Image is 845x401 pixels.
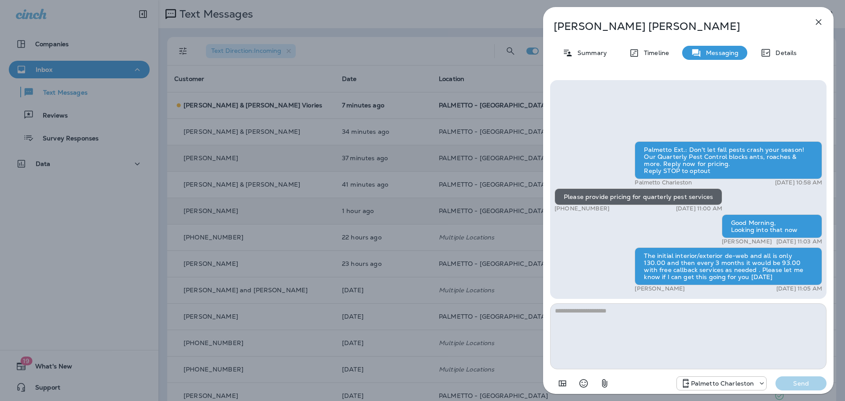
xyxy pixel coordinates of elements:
[677,378,767,389] div: +1 (843) 277-8322
[635,285,685,292] p: [PERSON_NAME]
[555,188,722,205] div: Please provide pricing for quarterly pest services
[639,49,669,56] p: Timeline
[635,141,822,179] div: Palmetto Ext.: Don't let fall pests crash your season! Our Quarterly Pest Control blocks ants, ro...
[771,49,797,56] p: Details
[573,49,607,56] p: Summary
[775,179,822,186] p: [DATE] 10:58 AM
[555,205,610,212] p: [PHONE_NUMBER]
[575,375,592,392] button: Select an emoji
[554,375,571,392] button: Add in a premade template
[702,49,738,56] p: Messaging
[635,179,692,186] p: Palmetto Charleston
[722,238,772,245] p: [PERSON_NAME]
[691,380,754,387] p: Palmetto Charleston
[676,205,722,212] p: [DATE] 11:00 AM
[776,285,822,292] p: [DATE] 11:05 AM
[722,214,822,238] div: Good Morning, Looking into that now
[776,238,822,245] p: [DATE] 11:03 AM
[554,20,794,33] p: [PERSON_NAME] [PERSON_NAME]
[635,247,822,285] div: The initial interior/exterior de-web and all is only 130.00 and then every 3 months it would be 9...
